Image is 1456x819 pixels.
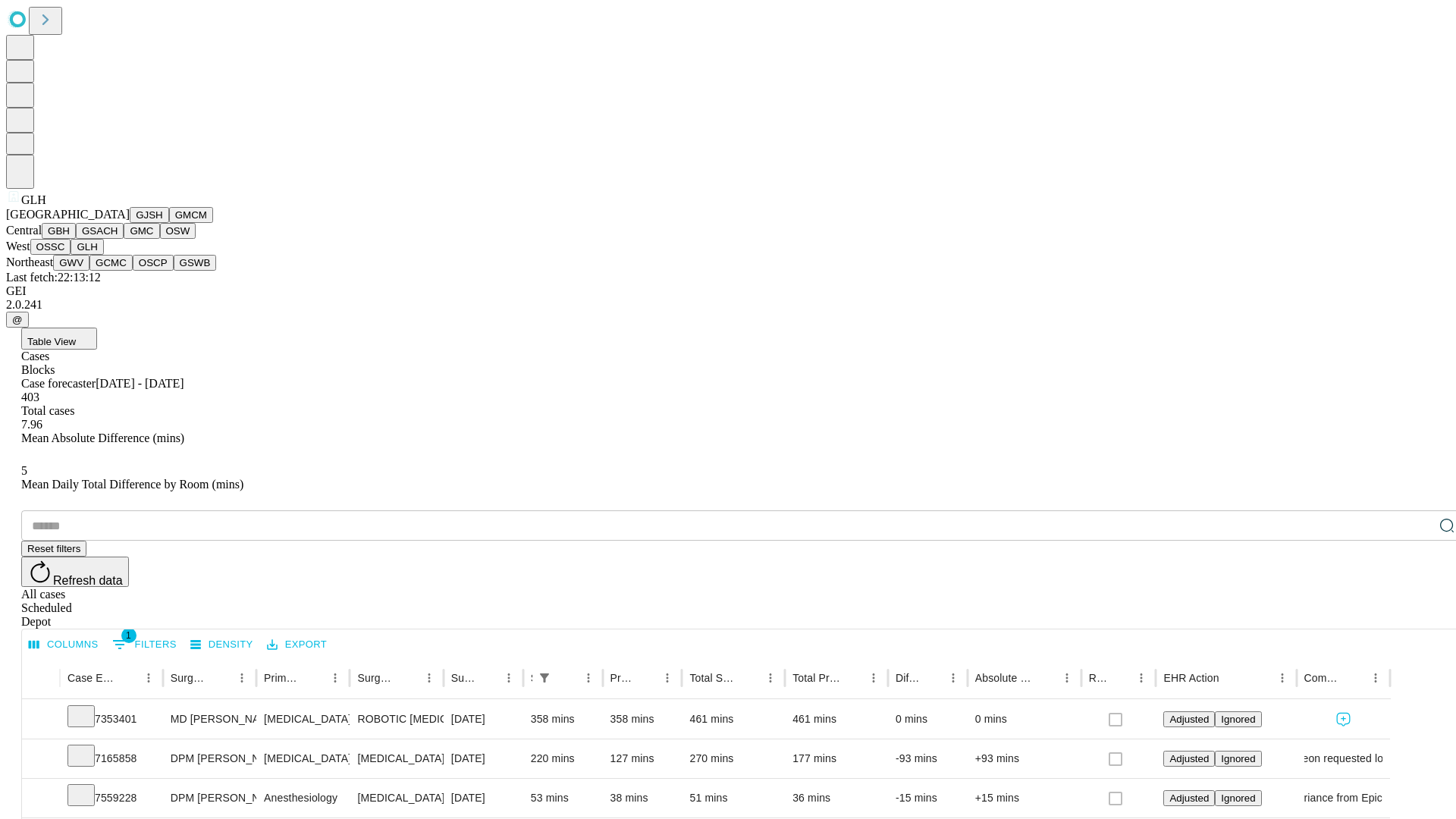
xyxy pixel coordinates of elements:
button: Sort [210,667,231,689]
div: surgeon requested longer [1304,739,1382,778]
button: Show filters [534,667,555,689]
button: Menu [325,667,346,689]
div: [MEDICAL_DATA] OTHER THAN 1ST [MEDICAL_DATA] [357,779,435,817]
div: 53 mins [531,779,595,817]
button: GJSH [130,207,169,223]
button: Table View [21,328,97,350]
span: West [6,240,30,253]
button: Menu [760,667,781,689]
div: 7559228 [67,779,155,817]
button: Expand [30,707,52,733]
span: Table View [27,336,76,347]
span: Large variance from Epic average [1262,779,1425,817]
div: Total Scheduled Duration [689,672,737,684]
div: 358 mins [531,700,595,739]
button: Select columns [25,633,102,657]
button: Menu [578,667,599,689]
div: Surgeon Name [171,672,209,684]
button: Sort [921,667,943,689]
div: Scheduled In Room Duration [531,672,532,684]
button: Menu [1056,667,1078,689]
button: Sort [397,667,419,689]
button: GWV [53,255,89,271]
div: 0 mins [896,700,960,739]
span: [DATE] - [DATE] [96,377,184,390]
button: Show filters [108,632,180,657]
div: Large variance from Epic average [1304,779,1382,817]
span: 1 [121,628,136,643]
button: OSW [160,223,196,239]
button: Export [263,633,331,657]
div: +15 mins [975,779,1074,817]
button: Menu [1272,667,1293,689]
button: Sort [1221,667,1242,689]
span: Reset filters [27,543,80,554]
div: Total Predicted Duration [792,672,840,684]
div: DPM [PERSON_NAME] [PERSON_NAME] Dpm [171,779,249,817]
button: Sort [1035,667,1056,689]
div: 358 mins [610,700,675,739]
span: @ [12,314,23,325]
span: Ignored [1221,714,1255,725]
span: 7.96 [21,418,42,431]
div: Predicted In Room Duration [610,672,635,684]
button: Menu [419,667,440,689]
button: Menu [498,667,519,689]
div: 7165858 [67,739,155,778]
button: Ignored [1215,790,1261,806]
div: Difference [896,672,920,684]
div: 220 mins [531,739,595,778]
button: GSACH [76,223,124,239]
span: Adjusted [1169,792,1209,804]
button: Adjusted [1163,751,1215,767]
div: -15 mins [896,779,960,817]
button: Menu [138,667,159,689]
span: Case forecaster [21,377,96,390]
button: Density [187,633,257,657]
div: [MEDICAL_DATA] [264,700,342,739]
button: Menu [1131,667,1152,689]
button: GCMC [89,255,133,271]
span: Adjusted [1169,753,1209,764]
div: Surgery Name [357,672,395,684]
div: 7353401 [67,700,155,739]
button: Sort [739,667,760,689]
button: GMCM [169,207,213,223]
div: [DATE] [451,700,516,739]
div: 51 mins [689,779,777,817]
button: Sort [1344,667,1365,689]
span: 5 [21,464,27,477]
div: Surgery Date [451,672,475,684]
button: Sort [557,667,578,689]
button: Sort [477,667,498,689]
span: Mean Daily Total Difference by Room (mins) [21,478,243,491]
button: Sort [635,667,657,689]
span: 403 [21,391,39,403]
button: Sort [303,667,325,689]
button: Menu [231,667,253,689]
button: Sort [1109,667,1131,689]
button: @ [6,312,29,328]
div: Resolved in EHR [1089,672,1109,684]
div: [MEDICAL_DATA] RECESSION [357,739,435,778]
div: 0 mins [975,700,1074,739]
div: 38 mins [610,779,675,817]
div: 2.0.241 [6,298,1450,312]
button: GLH [71,239,103,255]
button: OSSC [30,239,71,255]
div: +93 mins [975,739,1074,778]
span: Total cases [21,404,74,417]
button: GSWB [174,255,217,271]
button: Menu [863,667,884,689]
span: Northeast [6,256,53,268]
div: Comments [1304,672,1342,684]
div: Anesthesiology [264,779,342,817]
button: Ignored [1215,711,1261,727]
button: GBH [42,223,76,239]
span: surgeon requested longer [1282,739,1405,778]
span: Central [6,224,42,237]
button: Menu [657,667,678,689]
button: Ignored [1215,751,1261,767]
button: Menu [943,667,964,689]
button: OSCP [133,255,174,271]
